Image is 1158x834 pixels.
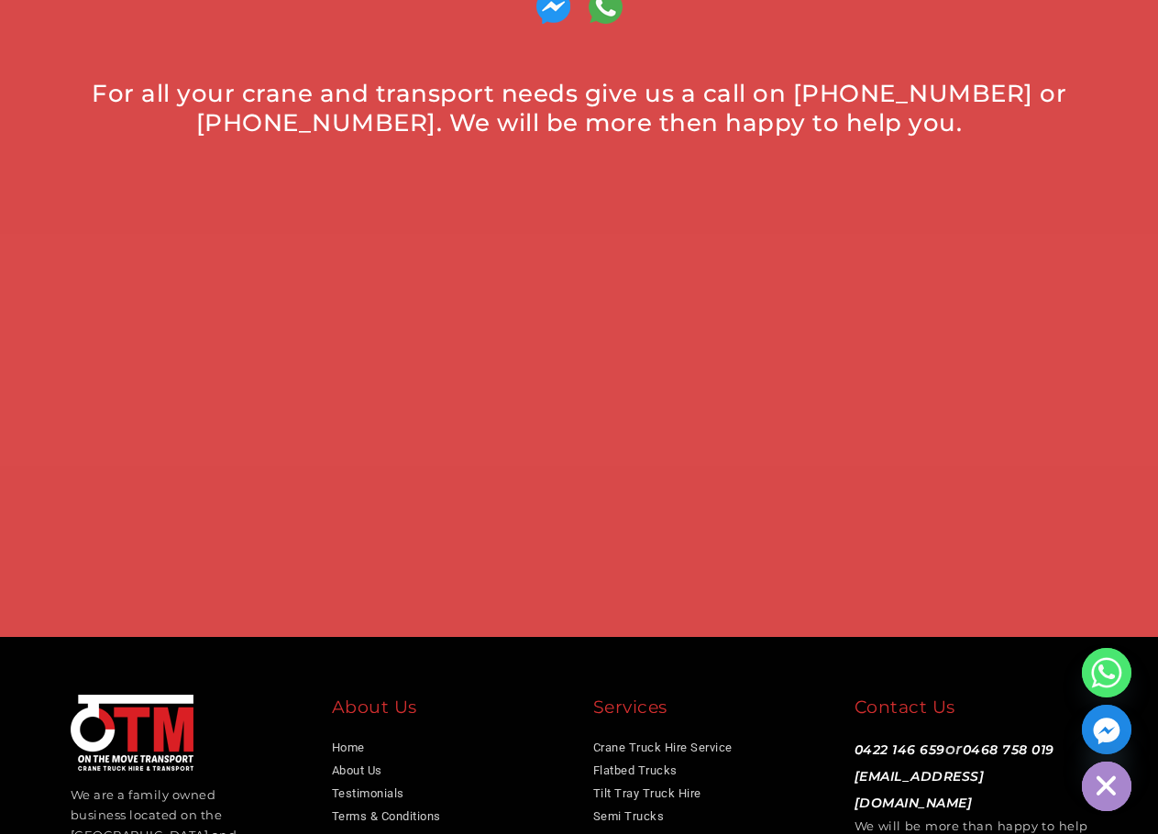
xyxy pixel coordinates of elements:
[963,741,1054,758] a: 0468 758 019
[593,786,701,800] a: Tilt Tray Truck Hire
[593,695,827,727] div: Services
[855,695,1088,727] div: Contact Us
[1082,705,1131,754] a: Facebook_Messenger
[593,763,678,777] a: Flatbed Trucks
[855,740,1054,811] span: or
[855,768,985,811] a: [EMAIL_ADDRESS][DOMAIN_NAME]
[593,809,665,823] a: Semi Trucks
[593,741,733,754] a: Crane Truck Hire Service
[1082,648,1131,697] a: Whatsapp
[71,695,193,771] img: footer Logo
[332,695,566,727] div: About Us
[66,79,1093,137] div: For all your crane and transport needs give us a call on [PHONE_NUMBER] or [PHONE_NUMBER]. We wil...
[332,809,441,823] a: Terms & Conditions
[332,763,382,777] a: About Us
[332,786,404,800] a: Testimonials
[332,741,365,754] a: Home
[855,741,945,758] a: 0422 146 659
